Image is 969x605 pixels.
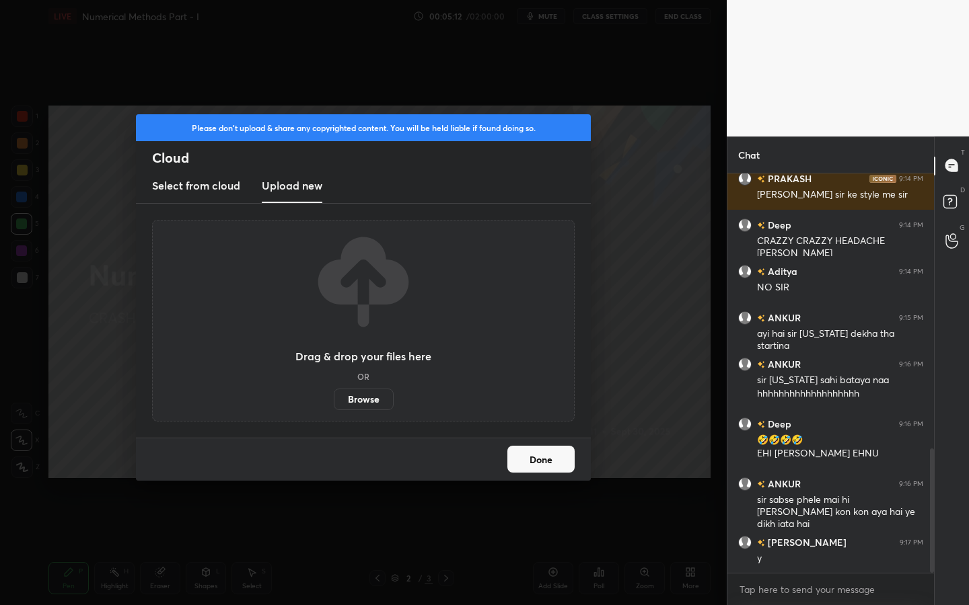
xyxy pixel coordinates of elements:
img: no-rating-badge.077c3623.svg [757,268,765,276]
div: hhhhhhhhhhhhhhhhhhh [757,387,923,401]
h6: Deep [765,417,791,431]
img: 008a6533495840e8a518b6e13d9ef3fd.png [738,311,752,324]
img: no-rating-badge.077c3623.svg [757,361,765,368]
button: Done [507,446,575,473]
h2: Cloud [152,149,591,167]
p: Chat [727,137,770,173]
img: no-rating-badge.077c3623.svg [757,315,765,322]
div: grid [727,173,934,573]
p: G [960,223,965,233]
div: EHI [PERSON_NAME] EHNU [757,447,923,460]
h3: Select from cloud [152,177,240,194]
h6: Deep [765,218,791,232]
div: [PERSON_NAME] sir ke style me sir [757,188,923,202]
div: sir [US_STATE] sahi bataya naa [757,374,923,387]
h3: Drag & drop your files here [295,351,431,362]
img: 008a6533495840e8a518b6e13d9ef3fd.png [738,477,752,490]
div: ayi hai sir [US_STATE] dekha tha starting [757,327,923,353]
div: 9:14 PM [899,220,923,229]
div: Please don't upload & share any copyrighted content. You will be held liable if found doing so. [136,114,591,141]
img: no-rating-badge.077c3623.svg [757,222,765,229]
div: y [757,552,923,565]
img: no-rating-badge.077c3623.svg [757,539,765,547]
div: sir sabse phele mai hi [PERSON_NAME] kon kon aya hai ye dikh jata hai [757,493,923,531]
h6: ANKUR [765,477,801,491]
h6: ANKUR [765,357,801,371]
img: default.png [738,218,752,231]
h6: PRAKASH [765,171,812,186]
div: 9:14 PM [899,174,923,182]
img: no-rating-badge.077c3623.svg [757,175,765,183]
div: CRAZZY CRAZZY HEADACHE [PERSON_NAME] [757,235,923,260]
h6: ANKUR [765,311,801,325]
img: no-rating-badge.077c3623.svg [757,481,765,488]
div: 9:15 PM [899,313,923,321]
h6: [PERSON_NAME] [765,535,847,549]
div: NO SIR [757,281,923,294]
div: 9:16 PM [899,360,923,368]
div: 🤣🤣🤣🤣 [757,434,923,447]
img: default.png [738,535,752,549]
h5: OR [357,372,369,380]
p: D [960,185,965,195]
img: 008a6533495840e8a518b6e13d9ef3fd.png [738,357,752,370]
img: default.png [738,264,752,278]
img: default.png [738,171,752,185]
div: 9:14 PM [899,267,923,275]
img: iconic-dark.1390631f.png [869,174,896,182]
div: 9:17 PM [900,538,923,546]
p: T [961,147,965,157]
h3: Upload new [262,177,322,194]
div: 9:16 PM [899,479,923,487]
img: default.png [738,417,752,430]
img: no-rating-badge.077c3623.svg [757,421,765,428]
h6: Aditya [765,264,797,278]
div: 9:16 PM [899,419,923,428]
